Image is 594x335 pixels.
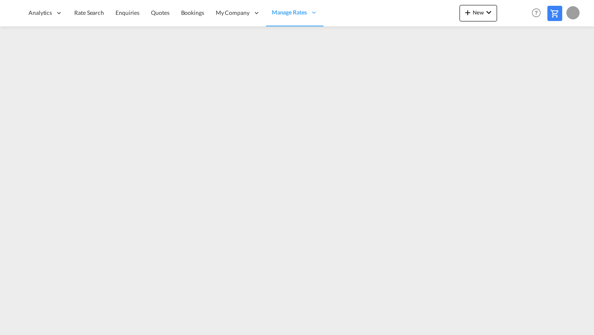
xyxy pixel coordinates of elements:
md-icon: icon-chevron-down [484,7,494,17]
span: New [463,9,494,16]
span: Manage Rates [272,8,307,17]
md-icon: icon-plus 400-fg [463,7,473,17]
div: Help [529,6,547,21]
span: Quotes [151,9,169,16]
span: Enquiries [115,9,139,16]
span: Help [529,6,543,20]
span: My Company [216,9,250,17]
span: Rate Search [74,9,104,16]
button: icon-plus 400-fgNewicon-chevron-down [460,5,497,21]
span: Analytics [28,9,52,17]
span: Bookings [181,9,204,16]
